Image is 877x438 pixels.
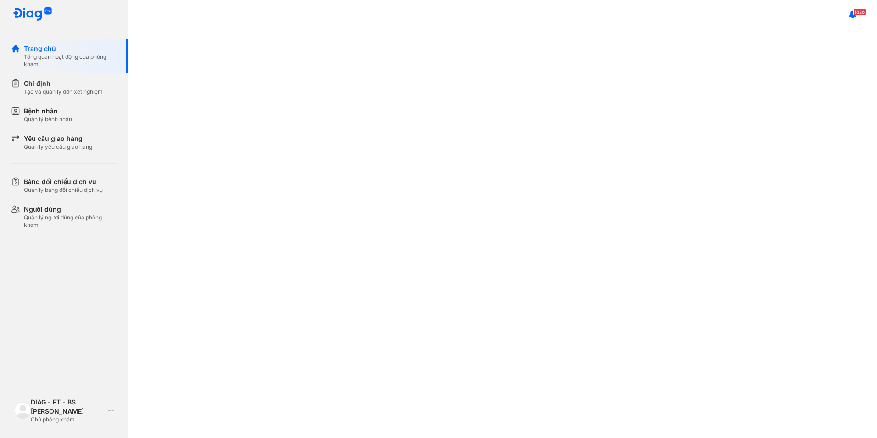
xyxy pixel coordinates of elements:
div: Chủ phòng khám [31,416,105,423]
div: Quản lý yêu cầu giao hàng [24,143,92,151]
div: Bảng đối chiếu dịch vụ [24,177,103,186]
div: Quản lý bệnh nhân [24,116,72,123]
div: Quản lý người dùng của phòng khám [24,214,117,229]
div: Bệnh nhân [24,107,72,116]
span: 1826 [853,9,866,15]
div: DIAG - FT - BS [PERSON_NAME] [31,398,105,416]
div: Tổng quan hoạt động của phòng khám [24,53,117,68]
div: Chỉ định [24,79,103,88]
div: Người dùng [24,205,117,214]
div: Quản lý bảng đối chiếu dịch vụ [24,186,103,194]
img: logo [13,7,52,22]
div: Tạo và quản lý đơn xét nghiệm [24,88,103,95]
div: Yêu cầu giao hàng [24,134,92,143]
div: Trang chủ [24,44,117,53]
img: logo [15,402,31,418]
